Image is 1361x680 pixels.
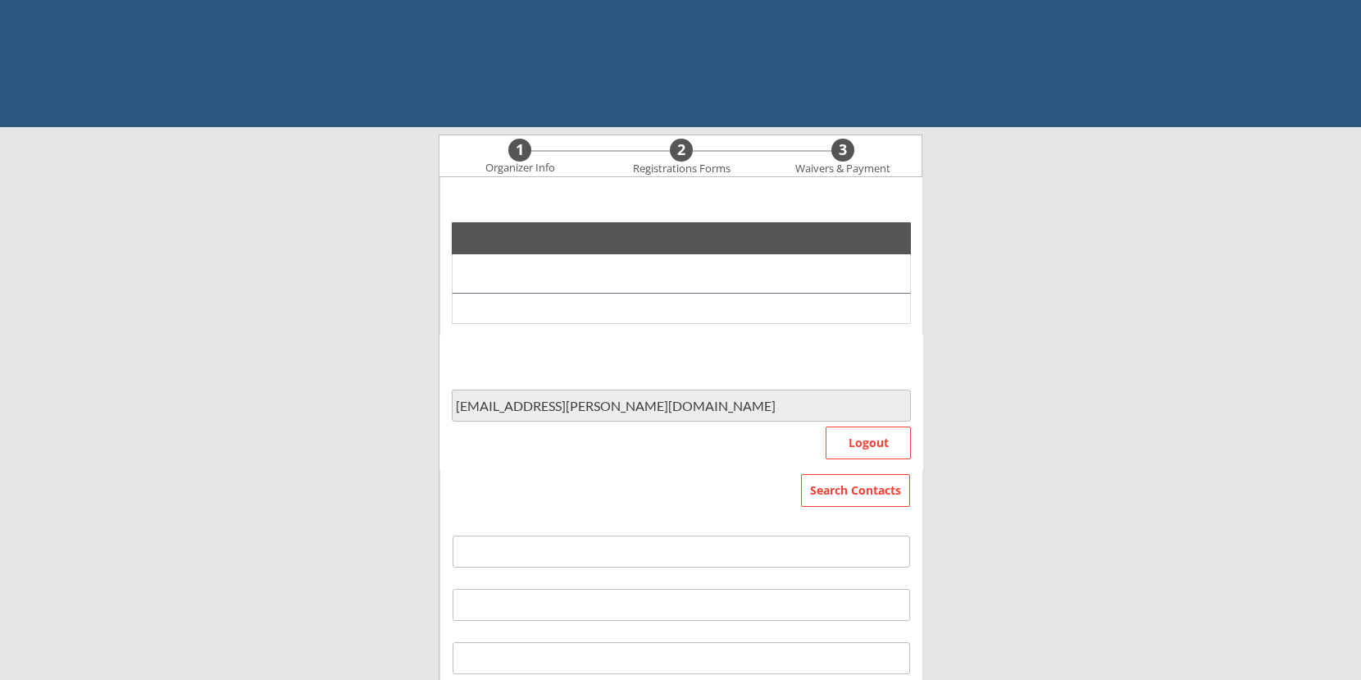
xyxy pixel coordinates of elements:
div: 3 [831,141,854,159]
div: Waivers & Payment [786,162,899,176]
button: Logout [826,427,911,459]
button: Search Contacts [801,474,910,507]
div: Registrations Forms [625,162,738,176]
div: 1 [508,141,531,159]
div: Organizer Info [475,162,565,175]
div: 2 [670,141,693,159]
